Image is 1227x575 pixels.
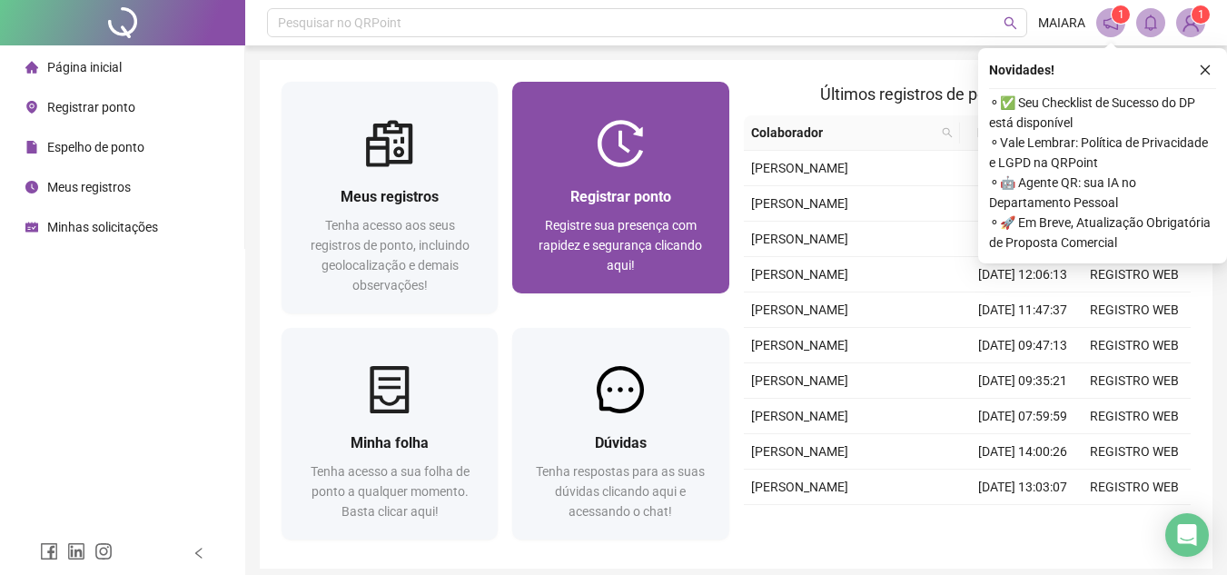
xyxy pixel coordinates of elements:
[751,373,848,388] span: [PERSON_NAME]
[512,328,728,540] a: DúvidasTenha respostas para as suas dúvidas clicando aqui e acessando o chat!
[1079,399,1191,434] td: REGISTRO WEB
[989,133,1216,173] span: ⚬ Vale Lembrar: Política de Privacidade e LGPD na QRPoint
[570,188,671,205] span: Registrar ponto
[967,470,1079,505] td: [DATE] 13:03:07
[47,180,131,194] span: Meus registros
[1112,5,1130,24] sup: 1
[25,221,38,233] span: schedule
[1165,513,1209,557] div: Open Intercom Messenger
[94,542,113,560] span: instagram
[751,409,848,423] span: [PERSON_NAME]
[1004,16,1017,30] span: search
[25,61,38,74] span: home
[1192,5,1210,24] sup: Atualize o seu contato no menu Meus Dados
[67,542,85,560] span: linkedin
[1143,15,1159,31] span: bell
[1103,15,1119,31] span: notification
[1079,363,1191,399] td: REGISTRO WEB
[1118,8,1124,21] span: 1
[1079,257,1191,292] td: REGISTRO WEB
[40,542,58,560] span: facebook
[938,119,956,146] span: search
[967,505,1079,540] td: [DATE] 12:52:43
[751,302,848,317] span: [PERSON_NAME]
[595,434,647,451] span: Dúvidas
[1199,64,1212,76] span: close
[25,181,38,193] span: clock-circle
[47,140,144,154] span: Espelho de ponto
[989,173,1216,213] span: ⚬ 🤖 Agente QR: sua IA no Departamento Pessoal
[967,222,1079,257] td: [DATE] 12:55:36
[47,60,122,74] span: Página inicial
[1079,292,1191,328] td: REGISTRO WEB
[282,328,498,540] a: Minha folhaTenha acesso a sua folha de ponto a qualquer momento. Basta clicar aqui!
[967,328,1079,363] td: [DATE] 09:47:13
[960,115,1068,151] th: Data/Hora
[47,220,158,234] span: Minhas solicitações
[820,84,1113,104] span: Últimos registros de ponto sincronizados
[989,93,1216,133] span: ⚬ ✅ Seu Checklist de Sucesso do DP está disponível
[1038,13,1085,33] span: MAIARA
[967,292,1079,328] td: [DATE] 11:47:37
[967,399,1079,434] td: [DATE] 07:59:59
[989,60,1054,80] span: Novidades !
[1198,8,1204,21] span: 1
[967,123,1046,143] span: Data/Hora
[967,257,1079,292] td: [DATE] 12:06:13
[751,338,848,352] span: [PERSON_NAME]
[1079,470,1191,505] td: REGISTRO WEB
[751,480,848,494] span: [PERSON_NAME]
[25,141,38,154] span: file
[751,161,848,175] span: [PERSON_NAME]
[1079,328,1191,363] td: REGISTRO WEB
[351,434,429,451] span: Minha folha
[751,444,848,459] span: [PERSON_NAME]
[512,82,728,293] a: Registrar pontoRegistre sua presença com rapidez e segurança clicando aqui!
[942,127,953,138] span: search
[967,363,1079,399] td: [DATE] 09:35:21
[751,123,935,143] span: Colaborador
[989,213,1216,253] span: ⚬ 🚀 Em Breve, Atualização Obrigatória de Proposta Comercial
[967,186,1079,222] td: [DATE] 13:08:00
[47,100,135,114] span: Registrar ponto
[282,82,498,313] a: Meus registrosTenha acesso aos seus registros de ponto, incluindo geolocalização e demais observa...
[1079,434,1191,470] td: REGISTRO WEB
[311,218,470,292] span: Tenha acesso aos seus registros de ponto, incluindo geolocalização e demais observações!
[967,434,1079,470] td: [DATE] 14:00:26
[341,188,439,205] span: Meus registros
[1079,505,1191,540] td: REGISTRO WEB
[751,196,848,211] span: [PERSON_NAME]
[751,232,848,246] span: [PERSON_NAME]
[1177,9,1204,36] img: 79011
[193,547,205,560] span: left
[311,464,470,519] span: Tenha acesso a sua folha de ponto a qualquer momento. Basta clicar aqui!
[25,101,38,114] span: environment
[536,464,705,519] span: Tenha respostas para as suas dúvidas clicando aqui e acessando o chat!
[751,267,848,282] span: [PERSON_NAME]
[967,151,1079,186] td: [DATE] 14:00:46
[539,218,702,273] span: Registre sua presença com rapidez e segurança clicando aqui!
